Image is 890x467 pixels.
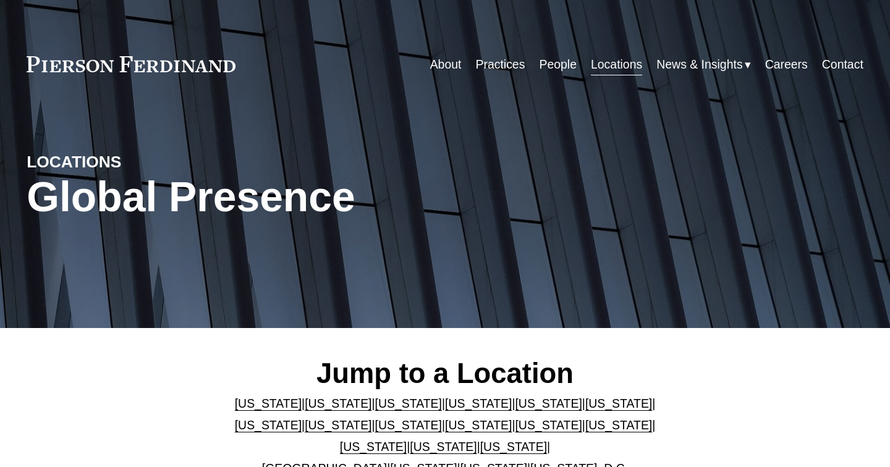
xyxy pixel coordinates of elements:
a: [US_STATE] [235,418,302,432]
a: [US_STATE] [585,418,652,432]
a: [US_STATE] [340,440,407,453]
a: [US_STATE] [480,440,547,453]
a: [US_STATE] [410,440,477,453]
a: About [430,53,462,77]
a: [US_STATE] [515,418,582,432]
h2: Jump to a Location [201,357,689,391]
a: [US_STATE] [305,418,371,432]
span: News & Insights [656,54,742,75]
a: [US_STATE] [515,397,582,410]
a: Contact [822,53,863,77]
a: [US_STATE] [375,397,442,410]
a: [US_STATE] [445,418,512,432]
a: folder dropdown [656,53,750,77]
a: Practices [475,53,525,77]
a: People [539,53,577,77]
a: Careers [765,53,808,77]
h1: Global Presence [27,173,584,221]
a: Locations [591,53,642,77]
a: [US_STATE] [235,397,302,410]
a: [US_STATE] [375,418,442,432]
a: [US_STATE] [305,397,371,410]
h4: LOCATIONS [27,152,235,172]
a: [US_STATE] [445,397,512,410]
a: [US_STATE] [585,397,652,410]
